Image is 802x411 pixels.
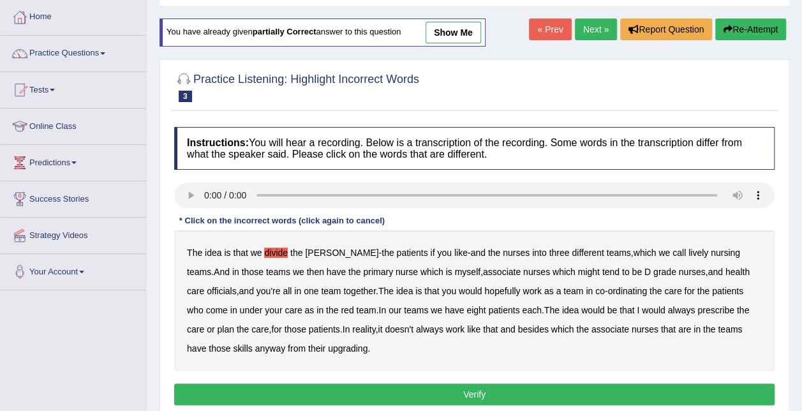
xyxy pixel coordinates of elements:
span: 3 [179,91,192,102]
b: the [290,248,302,258]
b: to [622,267,630,277]
b: one [304,286,318,296]
b: then [307,267,324,277]
b: upgrading [328,343,368,354]
b: officials [207,286,236,296]
b: like [467,324,480,334]
b: those [285,324,306,334]
b: the [703,324,715,334]
b: all [283,286,292,296]
b: idea [205,248,221,258]
b: The [544,305,560,315]
b: nurses [679,267,706,277]
a: Your Account [1,254,146,286]
button: Report Question [620,19,712,40]
b: the [488,248,500,258]
b: The [378,286,394,296]
b: divide [264,248,288,258]
b: care [251,324,269,334]
b: Instructions: [187,137,249,148]
b: if [430,248,434,258]
b: and [470,248,485,258]
b: which [553,267,576,277]
b: skills [233,343,252,354]
b: teams [266,267,290,277]
b: their [308,343,325,354]
b: come [206,305,228,315]
b: together [343,286,376,296]
b: is [224,248,230,258]
b: And [214,267,230,277]
a: Next » [575,19,617,40]
b: and [708,267,722,277]
b: nursing [711,248,740,258]
b: primary [363,267,393,277]
b: co [595,286,605,296]
b: that [483,324,498,334]
b: prescribe [697,305,734,315]
b: partially correct [253,27,316,37]
b: in [230,305,237,315]
b: teams [187,267,211,277]
b: the [326,305,338,315]
b: might [578,267,600,277]
b: you [442,286,456,296]
b: call [672,248,686,258]
b: you [437,248,452,258]
b: who [187,305,204,315]
b: have [327,267,346,277]
b: those [242,267,264,277]
b: patients [712,286,743,296]
b: the [237,324,249,334]
b: patients [396,248,427,258]
b: we [658,248,670,258]
b: we [251,248,262,258]
b: grade [653,267,676,277]
b: have [187,343,206,354]
b: tend [602,267,620,277]
b: each [522,305,541,315]
b: which [551,324,574,334]
b: we [293,267,304,277]
b: I [637,305,639,315]
b: it [378,324,382,334]
a: Tests [1,72,146,104]
b: be [607,305,618,315]
b: as [544,286,554,296]
div: * Click on the incorrect words (click again to cancel) [174,214,390,227]
div: - - , . , , , . - . . , . , . [174,230,775,371]
b: red [341,305,353,315]
b: always [416,324,443,334]
b: care [187,286,204,296]
b: the [348,267,360,277]
b: The [187,248,202,258]
b: are [678,324,691,334]
button: Verify [174,384,775,405]
b: would [459,286,482,296]
b: the [650,286,662,296]
b: that [620,305,634,315]
b: like [454,248,468,258]
a: show me [426,22,481,43]
b: in [586,286,593,296]
b: a [556,286,561,296]
b: the [697,286,709,296]
b: nurses [503,248,530,258]
b: have [445,305,464,315]
b: team [356,305,376,315]
b: idea [396,286,413,296]
b: work [523,286,542,296]
b: in [316,305,323,315]
b: doesn't [385,324,413,334]
b: [PERSON_NAME] [305,248,378,258]
a: Practice Questions [1,36,146,68]
b: would [642,305,665,315]
b: and [239,286,253,296]
b: care [187,324,204,334]
b: that [661,324,676,334]
b: team [563,286,583,296]
b: that [233,248,248,258]
b: plan [217,324,234,334]
b: teams [718,324,742,334]
div: You have already given answer to this question [160,19,486,47]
